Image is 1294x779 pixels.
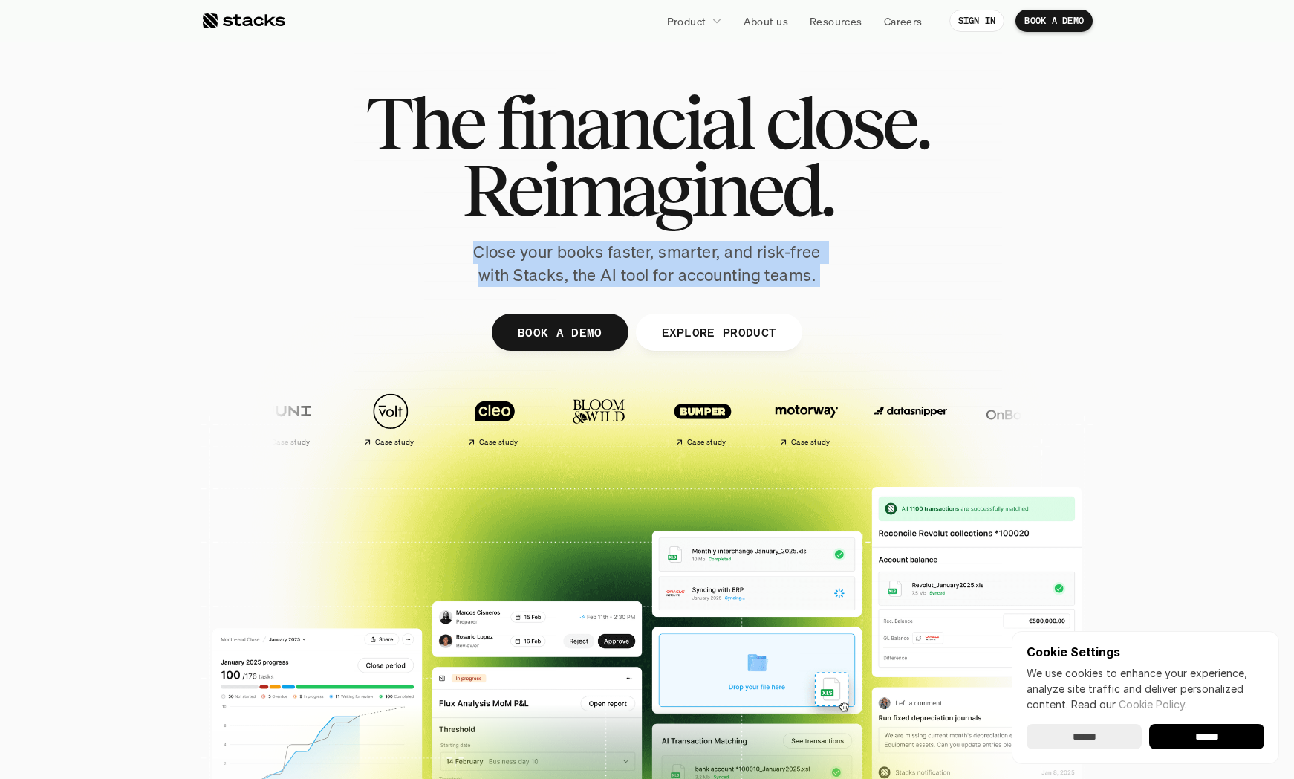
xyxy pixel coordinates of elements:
a: About us [735,7,797,34]
a: Cookie Policy [1119,698,1185,711]
a: Case study [238,385,334,453]
span: financial [496,89,752,156]
a: BOOK A DEMO [492,314,628,351]
a: Case study [654,385,750,453]
span: close. [765,89,929,156]
p: Careers [884,13,923,29]
a: BOOK A DEMO [1015,10,1093,32]
a: Privacy Policy [175,344,241,355]
p: We use cookies to enhance your experience, analyze site traffic and deliver personalized content. [1027,665,1264,712]
a: Resources [801,7,871,34]
h2: Case study [270,438,310,447]
h2: Case study [374,438,414,447]
span: Read our . [1071,698,1187,711]
a: Case study [342,385,438,453]
a: Case study [446,385,542,453]
span: Reimagined. [462,156,833,223]
p: Product [667,13,706,29]
a: EXPLORE PRODUCT [635,314,802,351]
p: Cookie Settings [1027,646,1264,658]
p: SIGN IN [958,16,996,26]
h2: Case study [686,438,726,447]
p: About us [744,13,788,29]
a: SIGN IN [949,10,1005,32]
p: BOOK A DEMO [518,321,602,343]
p: EXPLORE PRODUCT [661,321,776,343]
span: The [365,89,484,156]
p: BOOK A DEMO [1024,16,1084,26]
a: Careers [875,7,932,34]
p: Resources [810,13,862,29]
p: Close your books faster, smarter, and risk-free with Stacks, the AI tool for accounting teams. [461,241,833,287]
h2: Case study [790,438,830,447]
h2: Case study [478,438,518,447]
a: Case study [758,385,854,453]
